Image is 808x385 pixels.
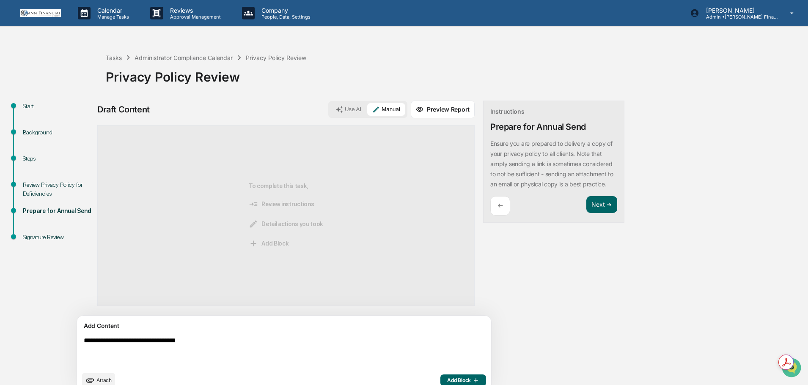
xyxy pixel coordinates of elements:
p: Reviews [163,7,225,14]
div: Add Content [82,321,486,331]
a: 🗄️Attestations [58,103,108,118]
img: logo [20,9,61,17]
a: 🖐️Preclearance [5,103,58,118]
span: Detail actions you took [249,219,323,229]
button: Start new chat [144,67,154,77]
a: Powered byPylon [60,143,102,150]
p: Approval Management [163,14,225,20]
p: Company [255,7,315,14]
img: 1746055101610-c473b297-6a78-478c-a979-82029cc54cd1 [8,65,24,80]
div: Administrator Compliance Calendar [135,54,233,61]
button: Manual [367,103,405,116]
div: 🗄️ [61,107,68,114]
div: 🖐️ [8,107,15,114]
span: Add Block [249,239,289,248]
span: Preclearance [17,106,55,115]
span: Data Lookup [17,123,53,131]
div: Instructions [490,108,525,115]
button: Open customer support [1,1,20,20]
button: Use AI [330,103,366,116]
button: Next ➔ [586,196,617,213]
p: People, Data, Settings [255,14,315,20]
div: To complete this task, [249,139,323,292]
span: Attestations [70,106,105,115]
a: 🔎Data Lookup [5,119,57,134]
div: Background [23,128,92,137]
div: We're available if you need us! [29,73,107,80]
div: Steps [23,154,92,163]
div: Tasks [106,54,122,61]
span: Add Block [447,377,479,384]
p: How can we help? [8,18,154,31]
div: Review Privacy Policy for Deficiencies [23,180,92,198]
p: ← [497,202,503,210]
div: Draft Content [97,104,150,115]
div: Start [23,102,92,111]
div: Prepare for Annual Send [490,122,586,132]
button: Preview Report [411,101,475,118]
img: f2157a4c-a0d3-4daa-907e-bb6f0de503a5-1751232295721 [1,3,20,18]
div: Signature Review [23,233,92,242]
span: Pylon [84,143,102,150]
p: Admin • [PERSON_NAME] Financial Group [699,14,778,20]
span: Attach [96,377,112,383]
div: Privacy Policy Review [106,63,804,85]
span: Review instructions [249,199,314,209]
div: Privacy Policy Review [246,54,306,61]
p: Manage Tasks [91,14,133,20]
div: Prepare for Annual Send [23,207,92,216]
div: Start new chat [29,65,139,73]
p: Calendar [91,7,133,14]
div: 🔎 [8,123,15,130]
p: [PERSON_NAME] [699,7,778,14]
p: Ensure you are prepared to delivery a copy of your privacy policy to all clients. Note that simpl... [490,140,613,188]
